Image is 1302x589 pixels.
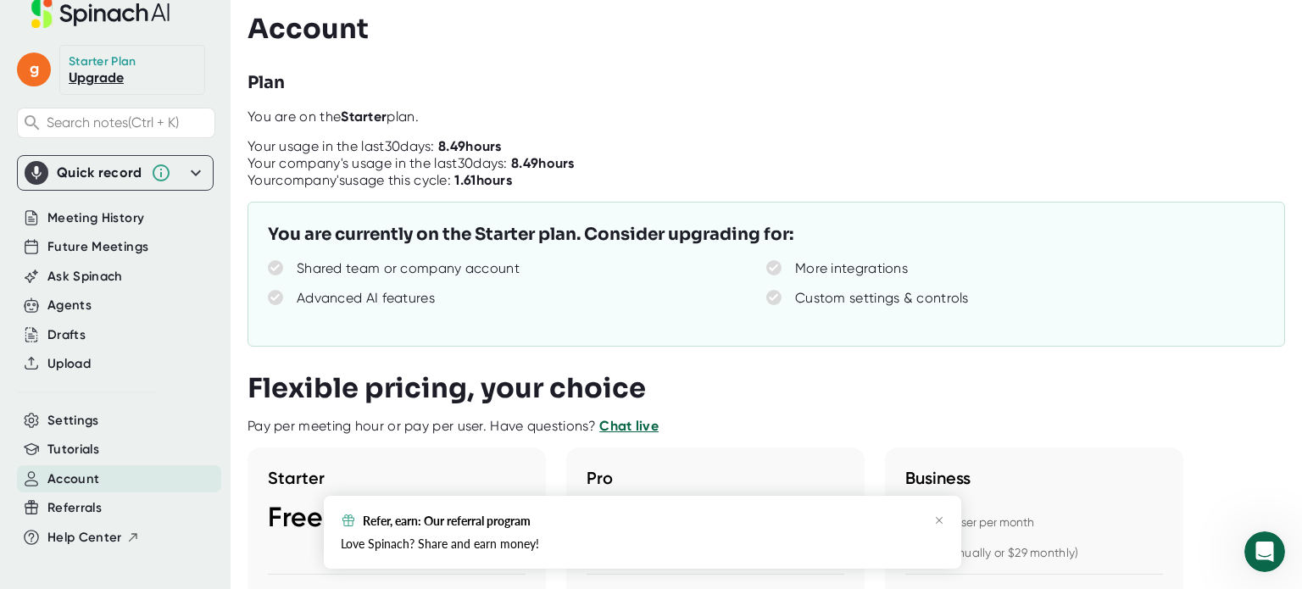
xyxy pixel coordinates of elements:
[438,138,502,154] b: 8.49 hours
[47,528,140,547] button: Help Center
[248,372,646,404] h3: Flexible pricing, your choice
[297,260,520,277] div: Shared team or company account
[248,155,575,172] div: Your company's usage in the last 30 days:
[905,468,1163,488] h3: Business
[248,172,512,189] div: Your company's usage this cycle:
[454,172,512,188] b: 1.61 hours
[47,267,123,286] button: Ask Spinach
[25,156,206,190] div: Quick record
[69,69,124,86] a: Upgrade
[47,296,92,315] button: Agents
[47,470,99,489] button: Account
[248,70,285,96] h3: Plan
[268,468,526,488] h3: Starter
[949,515,1034,529] span: / user per month
[268,222,793,247] h3: You are currently on the Starter plan. Consider upgrading for:
[47,528,122,547] span: Help Center
[47,237,148,257] button: Future Meetings
[69,54,136,69] div: Starter Plan
[795,260,908,277] div: More integrations
[599,418,659,434] a: Chat live
[47,440,99,459] button: Tutorials
[1244,531,1285,572] iframe: Intercom live chat
[47,354,91,374] button: Upload
[47,498,102,518] button: Referrals
[268,501,323,533] span: Free
[297,290,435,307] div: Advanced AI features
[57,164,142,181] div: Quick record
[905,546,1163,561] div: (Billed annually or $29 monthly)
[341,108,387,125] b: Starter
[47,208,144,228] button: Meeting History
[47,325,86,345] button: Drafts
[248,138,502,155] div: Your usage in the last 30 days:
[248,13,369,45] h3: Account
[511,155,575,171] b: 8.49 hours
[248,108,419,125] span: You are on the plan.
[47,411,99,431] button: Settings
[47,114,179,131] span: Search notes (Ctrl + K)
[587,468,844,488] h3: Pro
[17,53,51,86] span: g
[248,418,659,435] div: Pay per meeting hour or pay per user. Have questions?
[795,290,969,307] div: Custom settings & controls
